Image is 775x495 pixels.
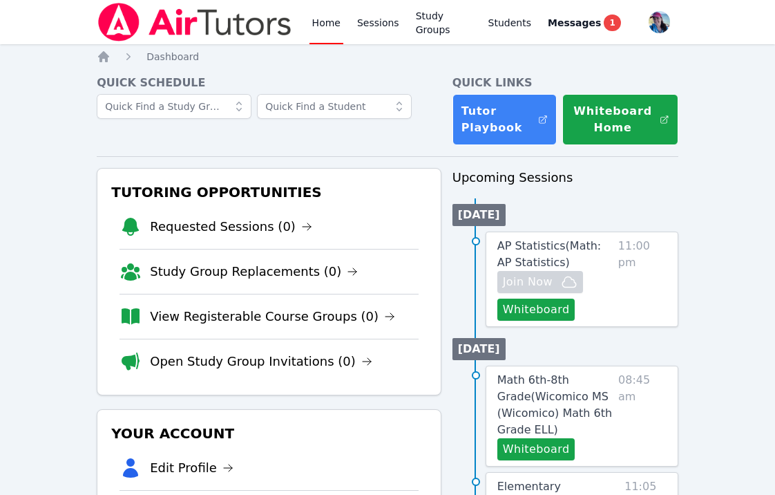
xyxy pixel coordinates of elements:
a: Study Group Replacements (0) [150,262,358,281]
h3: Upcoming Sessions [452,168,678,187]
span: 11:00 pm [618,238,667,321]
h4: Quick Schedule [97,75,441,91]
a: View Registerable Course Groups (0) [150,307,395,326]
a: Math 6th-8th Grade(Wicomico MS (Wicomico) Math 6th Grade ELL) [497,372,613,438]
img: Air Tutors [97,3,292,41]
nav: Breadcrumb [97,50,678,64]
li: [DATE] [452,338,506,360]
a: Dashboard [146,50,199,64]
button: Join Now [497,271,583,293]
span: Math 6th-8th Grade ( Wicomico MS (Wicomico) Math 6th Grade ELL ) [497,373,612,436]
a: Open Study Group Invitations (0) [150,352,372,371]
h3: Tutoring Opportunities [108,180,430,205]
button: Whiteboard [497,438,575,460]
span: AP Statistics ( Math: AP Statistics ) [497,239,602,269]
span: Messages [548,16,601,30]
li: [DATE] [452,204,506,226]
span: 08:45 am [618,372,667,460]
a: Requested Sessions (0) [150,217,312,236]
input: Quick Find a Student [257,94,412,119]
h3: Your Account [108,421,430,446]
input: Quick Find a Study Group [97,94,251,119]
span: Join Now [503,274,553,290]
a: Edit Profile [150,458,233,478]
button: Whiteboard [497,299,575,321]
h4: Quick Links [452,75,678,91]
a: AP Statistics(Math: AP Statistics) [497,238,613,271]
span: 1 [604,15,620,31]
span: Dashboard [146,51,199,62]
a: Tutor Playbook [452,94,557,145]
button: Whiteboard Home [562,94,678,145]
